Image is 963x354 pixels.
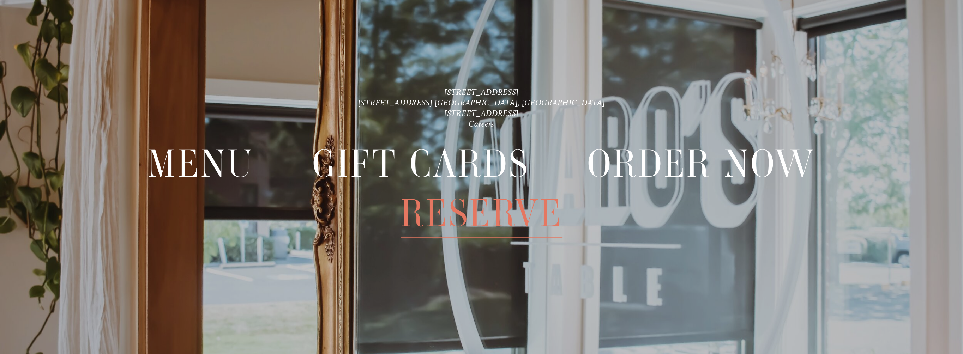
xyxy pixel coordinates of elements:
a: [STREET_ADDRESS] [GEOGRAPHIC_DATA], [GEOGRAPHIC_DATA] [358,98,605,108]
a: Careers [469,119,494,129]
a: Order Now [587,139,815,188]
a: Gift Cards [312,139,530,188]
a: Reserve [401,189,562,238]
a: Menu [148,139,254,188]
a: [STREET_ADDRESS] [444,108,519,118]
a: [STREET_ADDRESS] [444,87,519,97]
